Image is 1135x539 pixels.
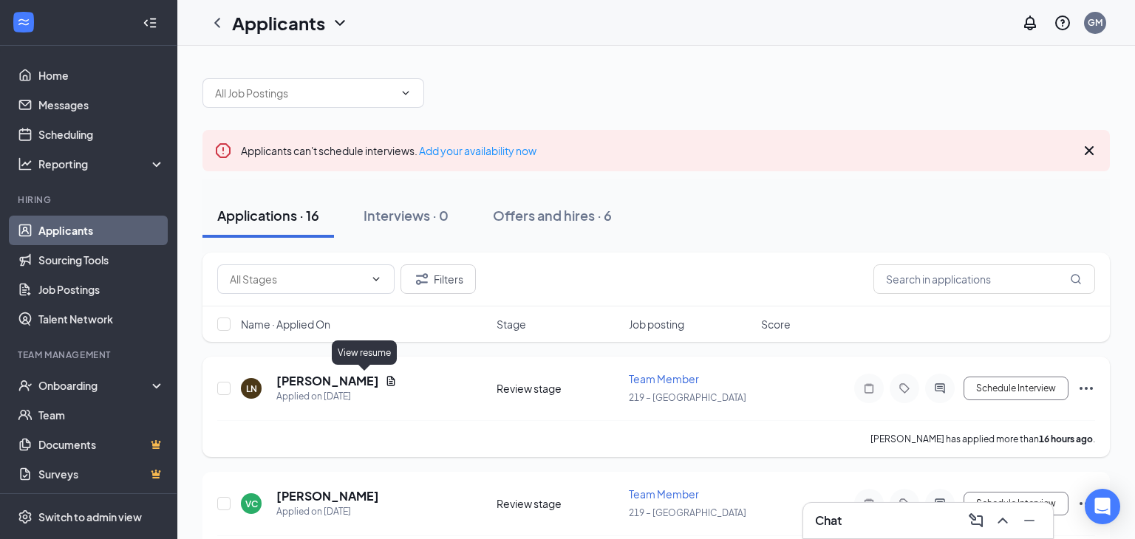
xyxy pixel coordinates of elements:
div: Applications · 16 [217,206,319,224]
div: VC [245,498,258,510]
svg: Tag [896,498,913,509]
svg: ChevronDown [400,87,412,99]
svg: ChevronDown [331,14,349,32]
div: Interviews · 0 [364,206,449,224]
svg: WorkstreamLogo [16,15,31,30]
input: All Job Postings [215,85,394,101]
svg: Analysis [18,157,33,171]
span: Applicants can't schedule interviews. [241,144,536,157]
span: Name · Applied On [241,317,330,332]
svg: UserCheck [18,378,33,393]
div: Onboarding [38,378,152,393]
button: ChevronUp [991,509,1015,532]
svg: Note [860,382,878,394]
span: Team Member [629,487,699,501]
svg: ComposeMessage [967,512,985,529]
svg: Notifications [1021,14,1039,32]
span: Job posting [629,317,684,332]
div: Open Intercom Messenger [1085,489,1120,524]
svg: ActiveChat [931,498,949,509]
svg: ActiveChat [931,382,949,394]
p: [PERSON_NAME] has applied more than . [870,433,1095,445]
button: Minimize [1018,509,1041,532]
svg: Document [385,375,397,387]
a: Home [38,61,165,90]
span: Team Member [629,372,699,385]
a: Talent Network [38,304,165,334]
button: ComposeMessage [964,509,988,532]
input: Search in applications [873,264,1095,294]
svg: Settings [18,509,33,524]
a: Messages [38,90,165,120]
input: All Stages [230,271,364,287]
b: 16 hours ago [1039,433,1093,444]
span: Stage [497,317,526,332]
svg: Filter [413,270,431,288]
h5: [PERSON_NAME] [276,488,379,504]
svg: MagnifyingGlass [1070,273,1082,285]
a: Scheduling [38,120,165,149]
svg: QuestionInfo [1054,14,1071,32]
div: Applied on [DATE] [276,389,397,404]
div: GM [1088,16,1102,29]
svg: Cross [1080,142,1098,159]
div: Review stage [497,381,620,396]
a: Team [38,400,165,430]
svg: Note [860,498,878,509]
span: 219 – [GEOGRAPHIC_DATA] [629,392,746,403]
svg: ChevronLeft [208,14,226,32]
button: Schedule Interview [964,492,1068,515]
a: SurveysCrown [38,459,165,489]
div: Offers and hires · 6 [493,206,612,224]
div: View resume [332,340,397,365]
svg: Error [214,142,232,159]
span: 219 – [GEOGRAPHIC_DATA] [629,507,746,518]
svg: Ellipses [1077,380,1095,397]
button: Filter Filters [401,264,476,294]
span: Score [761,317,791,332]
h3: Chat [815,512,842,529]
svg: Minimize [1020,512,1038,529]
div: Team Management [18,349,162,361]
svg: Tag [896,382,913,394]
svg: Collapse [143,16,157,30]
button: Schedule Interview [964,377,1068,400]
div: Applied on [DATE] [276,504,379,519]
div: LN [246,382,257,395]
h5: [PERSON_NAME] [276,373,379,389]
a: Add your availability now [419,144,536,157]
div: Hiring [18,193,162,206]
a: Job Postings [38,275,165,304]
div: Review stage [497,496,620,511]
div: Reporting [38,157,166,171]
h1: Applicants [232,10,325,35]
a: Applicants [38,216,165,245]
div: Switch to admin view [38,509,142,524]
a: DocumentsCrown [38,430,165,459]
svg: ChevronUp [994,512,1012,529]
svg: Ellipses [1077,495,1095,512]
a: Sourcing Tools [38,245,165,275]
svg: ChevronDown [370,273,382,285]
